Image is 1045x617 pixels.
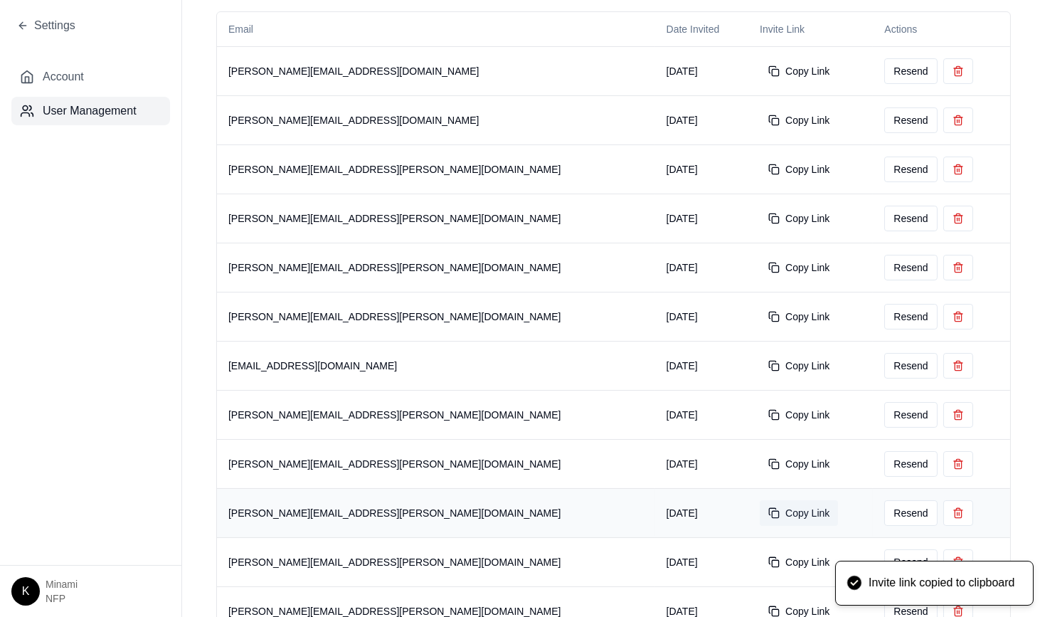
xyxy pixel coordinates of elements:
td: [PERSON_NAME][EMAIL_ADDRESS][PERSON_NAME][DOMAIN_NAME] [217,194,655,243]
button: Resend [884,157,937,182]
button: Copy Link [760,304,838,329]
td: [PERSON_NAME][EMAIL_ADDRESS][DOMAIN_NAME] [217,46,655,95]
button: Resend [884,500,937,526]
button: Copy Link [760,353,838,379]
button: Resend [884,107,937,133]
button: Copy Link [760,206,838,231]
span: Minami [46,577,78,591]
td: [DATE] [655,144,749,194]
button: Copy Link [760,402,838,428]
td: [DATE] [655,243,749,292]
button: Resend [884,451,937,477]
div: K [11,577,40,606]
button: Settings [17,17,75,34]
button: Resend [884,304,937,329]
td: [PERSON_NAME][EMAIL_ADDRESS][PERSON_NAME][DOMAIN_NAME] [217,439,655,488]
button: Resend [884,206,937,231]
button: Copy Link [760,157,838,182]
td: [DATE] [655,95,749,144]
span: Account [43,68,84,85]
button: Resend [884,58,937,84]
button: Copy Link [760,255,838,280]
td: [PERSON_NAME][EMAIL_ADDRESS][PERSON_NAME][DOMAIN_NAME] [217,390,655,439]
button: Copy Link [760,500,838,526]
th: Actions [873,12,1010,46]
td: [DATE] [655,390,749,439]
td: [DATE] [655,439,749,488]
span: Settings [34,17,75,34]
td: [DATE] [655,194,749,243]
td: [PERSON_NAME][EMAIL_ADDRESS][PERSON_NAME][DOMAIN_NAME] [217,537,655,586]
button: Resend [884,549,937,575]
button: Resend [884,353,937,379]
button: User Management [11,97,170,125]
button: Account [11,63,170,91]
td: [PERSON_NAME][EMAIL_ADDRESS][PERSON_NAME][DOMAIN_NAME] [217,243,655,292]
th: Invite Link [748,12,873,46]
td: [PERSON_NAME][EMAIL_ADDRESS][PERSON_NAME][DOMAIN_NAME] [217,488,655,537]
span: NFP [46,591,78,606]
td: [DATE] [655,292,749,341]
td: [DATE] [655,488,749,537]
div: Invite link copied to clipboard [869,576,1014,591]
button: Copy Link [760,451,838,477]
button: Resend [884,255,937,280]
th: Date Invited [655,12,749,46]
td: [DATE] [655,46,749,95]
button: Copy Link [760,107,838,133]
td: [EMAIL_ADDRESS][DOMAIN_NAME] [217,341,655,390]
button: Resend [884,402,937,428]
td: [DATE] [655,341,749,390]
td: [PERSON_NAME][EMAIL_ADDRESS][PERSON_NAME][DOMAIN_NAME] [217,292,655,341]
button: Copy Link [760,58,838,84]
td: [PERSON_NAME][EMAIL_ADDRESS][PERSON_NAME][DOMAIN_NAME] [217,144,655,194]
th: Email [217,12,655,46]
td: [DATE] [655,537,749,586]
button: Copy Link [760,549,838,575]
span: User Management [43,102,137,120]
td: [PERSON_NAME][EMAIL_ADDRESS][DOMAIN_NAME] [217,95,655,144]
